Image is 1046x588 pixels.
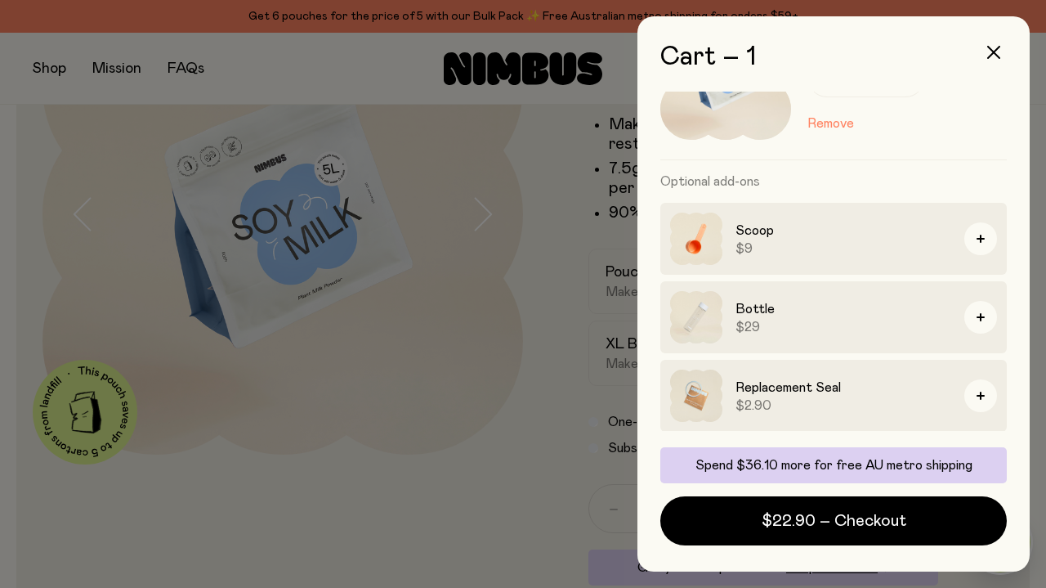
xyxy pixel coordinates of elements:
span: $22.90 – Checkout [762,509,906,532]
button: $22.90 – Checkout [660,496,1007,545]
span: $2.90 [735,397,951,414]
h3: Scoop [735,221,951,240]
h3: Bottle [735,299,951,319]
p: Spend $36.10 more for free AU metro shipping [670,457,997,474]
span: $29 [735,319,951,335]
h3: Optional add-ons [660,160,1007,203]
span: $9 [735,240,951,257]
button: Remove [807,114,854,133]
h2: Cart – 1 [660,43,1007,72]
h3: Replacement Seal [735,378,951,397]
